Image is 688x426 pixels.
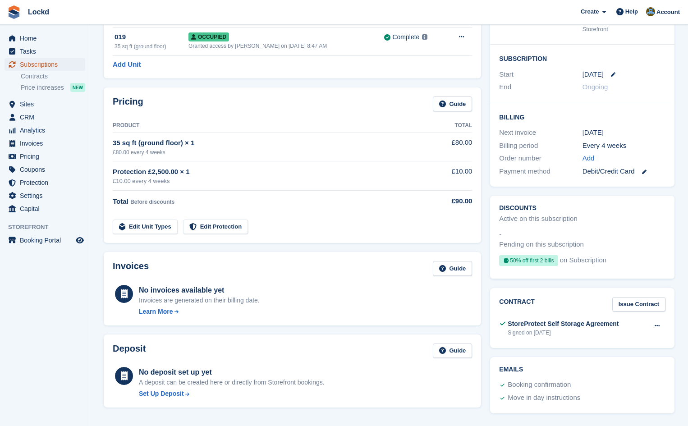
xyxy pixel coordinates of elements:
[139,307,173,316] div: Learn More
[433,261,472,276] a: Guide
[425,196,472,206] div: £90.00
[560,255,606,270] span: on Subscription
[113,60,141,70] a: Add Unit
[499,205,665,212] h2: Discounts
[5,176,85,189] a: menu
[139,389,184,399] div: Set Up Deposit
[5,163,85,176] a: menu
[499,141,582,151] div: Billing period
[392,32,419,42] div: Complete
[20,58,74,71] span: Subscriptions
[21,82,85,92] a: Price increases NEW
[499,153,582,164] div: Order number
[5,234,85,247] a: menu
[583,83,608,91] span: Ongoing
[583,166,665,177] div: Debit/Credit Card
[499,239,584,250] div: Pending on this subscription
[139,307,260,316] a: Learn More
[5,32,85,45] a: menu
[5,150,85,163] a: menu
[20,124,74,137] span: Analytics
[20,202,74,215] span: Capital
[499,297,535,312] h2: Contract
[612,297,665,312] a: Issue Contract
[113,177,425,186] div: £10.00 every 4 weeks
[20,137,74,150] span: Invoices
[499,214,577,224] div: Active on this subscription
[5,111,85,124] a: menu
[5,98,85,110] a: menu
[508,393,580,403] div: Move in day instructions
[499,69,582,80] div: Start
[188,32,229,41] span: Occupied
[625,7,638,16] span: Help
[139,367,325,378] div: No deposit set up yet
[5,45,85,58] a: menu
[425,119,472,133] th: Total
[139,389,325,399] a: Set Up Deposit
[20,111,74,124] span: CRM
[499,166,582,177] div: Payment method
[8,223,90,232] span: Storefront
[7,5,21,19] img: stora-icon-8386f47178a22dfd0bd8f6a31ec36ba5ce8667c1dd55bd0f319d3a0aa187defe.svg
[5,137,85,150] a: menu
[115,42,188,50] div: 35 sq ft (ground floor)
[74,235,85,246] a: Preview store
[113,119,425,133] th: Product
[113,197,128,205] span: Total
[499,54,665,63] h2: Subscription
[115,32,188,42] div: 019
[183,220,248,234] a: Edit Protection
[646,7,655,16] img: Paul Budding
[656,8,680,17] span: Account
[188,42,385,50] div: Granted access by [PERSON_NAME] on [DATE] 8:47 AM
[583,141,665,151] div: Every 4 weeks
[139,378,325,387] p: A deposit can be created here or directly from Storefront bookings.
[433,344,472,358] a: Guide
[583,128,665,138] div: [DATE]
[5,58,85,71] a: menu
[20,98,74,110] span: Sites
[21,83,64,92] span: Price increases
[20,234,74,247] span: Booking Portal
[113,261,149,276] h2: Invoices
[499,255,558,266] div: 50% off first 2 bills
[139,285,260,296] div: No invoices available yet
[113,344,146,358] h2: Deposit
[139,296,260,305] div: Invoices are generated on their billing date.
[508,329,619,337] div: Signed on [DATE]
[583,69,604,80] time: 2025-09-27 00:00:00 UTC
[113,167,425,177] div: Protection £2,500.00 × 1
[5,189,85,202] a: menu
[583,153,595,164] a: Add
[422,34,427,40] img: icon-info-grey-7440780725fd019a000dd9b08b2336e03edf1995a4989e88bcd33f0948082b44.svg
[5,124,85,137] a: menu
[508,380,571,390] div: Booking confirmation
[20,45,74,58] span: Tasks
[499,112,665,121] h2: Billing
[20,150,74,163] span: Pricing
[499,366,665,373] h2: Emails
[70,83,85,92] div: NEW
[499,128,582,138] div: Next invoice
[433,96,472,111] a: Guide
[20,176,74,189] span: Protection
[499,229,501,240] span: -
[425,161,472,191] td: £10.00
[20,32,74,45] span: Home
[581,7,599,16] span: Create
[20,163,74,176] span: Coupons
[113,96,143,111] h2: Pricing
[113,148,425,156] div: £80.00 every 4 weeks
[24,5,53,19] a: Lockd
[113,138,425,148] div: 35 sq ft (ground floor) × 1
[130,199,174,205] span: Before discounts
[425,133,472,161] td: £80.00
[113,220,178,234] a: Edit Unit Types
[499,82,582,92] div: End
[20,189,74,202] span: Settings
[21,72,85,81] a: Contracts
[5,202,85,215] a: menu
[508,319,619,329] div: StoreProtect Self Storage Agreement
[583,25,665,34] div: Storefront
